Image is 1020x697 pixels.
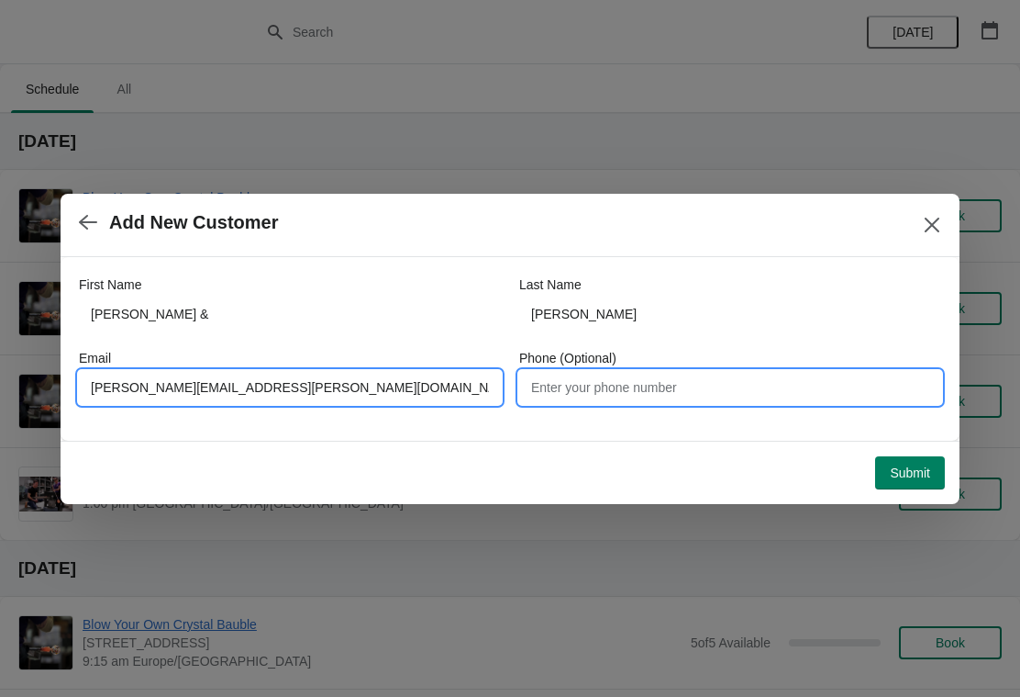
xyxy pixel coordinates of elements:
[79,298,501,331] input: John
[890,466,930,480] span: Submit
[79,275,141,294] label: First Name
[875,456,945,489] button: Submit
[79,371,501,404] input: Enter your email
[519,275,582,294] label: Last Name
[519,371,941,404] input: Enter your phone number
[79,349,111,367] label: Email
[519,349,616,367] label: Phone (Optional)
[109,212,278,233] h2: Add New Customer
[519,298,941,331] input: Smith
[915,208,948,242] button: Close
